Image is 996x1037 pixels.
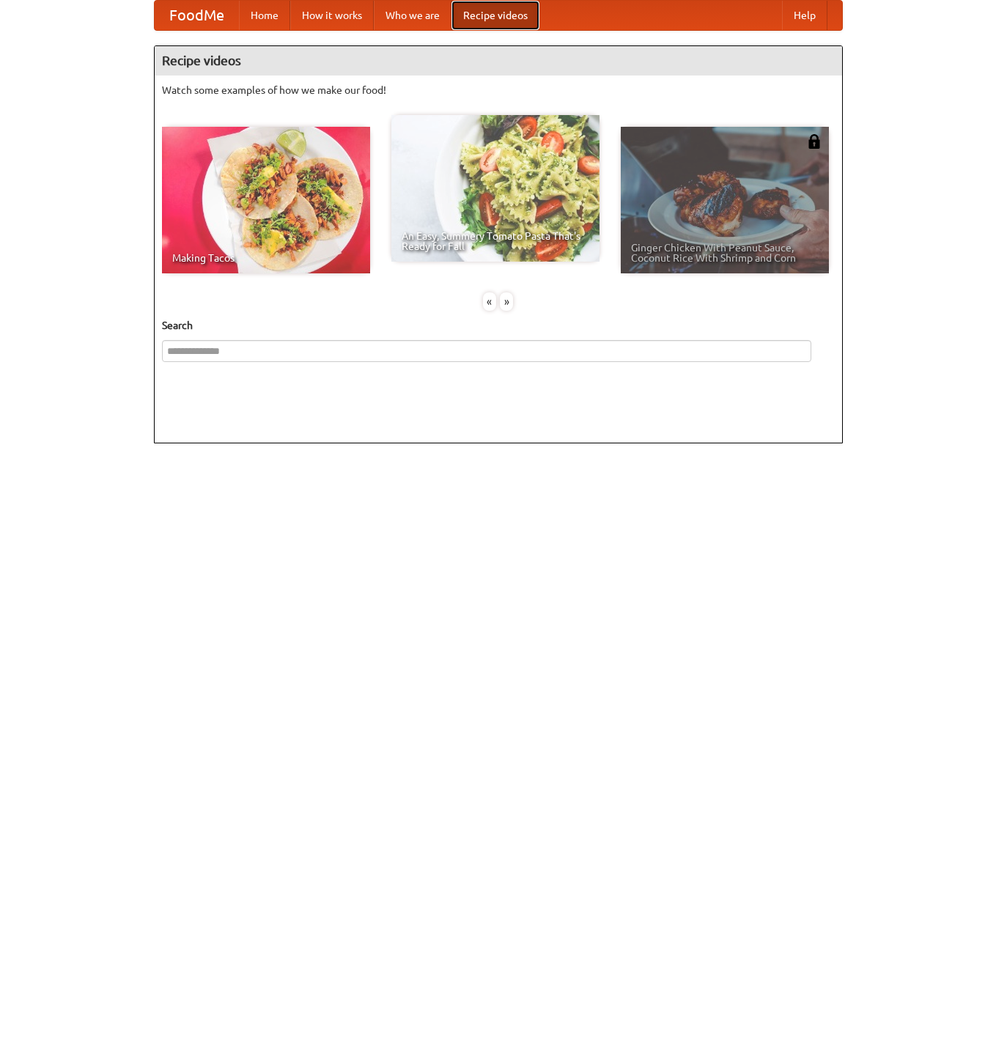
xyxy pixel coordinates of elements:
h4: Recipe videos [155,46,842,75]
p: Watch some examples of how we make our food! [162,83,835,97]
span: Making Tacos [172,253,360,263]
a: Home [239,1,290,30]
a: Making Tacos [162,127,370,273]
a: Recipe videos [451,1,539,30]
div: « [483,292,496,311]
a: An Easy, Summery Tomato Pasta That's Ready for Fall [391,115,600,262]
a: How it works [290,1,374,30]
a: Who we are [374,1,451,30]
img: 483408.png [807,134,822,149]
a: Help [782,1,827,30]
div: » [500,292,513,311]
h5: Search [162,318,835,333]
a: FoodMe [155,1,239,30]
span: An Easy, Summery Tomato Pasta That's Ready for Fall [402,231,589,251]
